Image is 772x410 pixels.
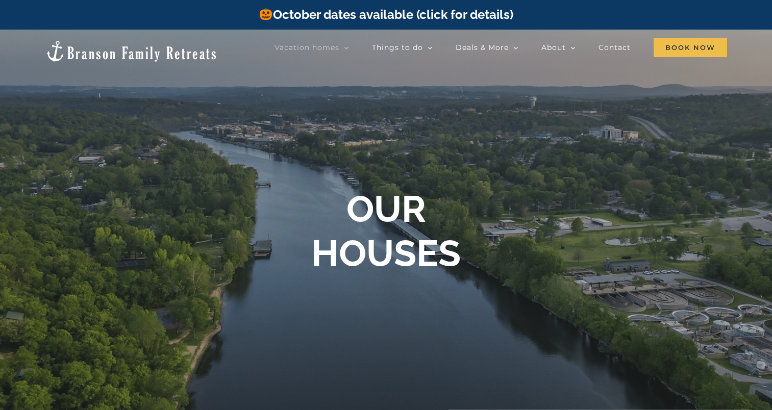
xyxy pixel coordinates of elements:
[372,44,423,51] span: Things to do
[599,37,631,58] a: Contact
[541,37,576,58] a: About
[372,37,433,58] a: Things to do
[275,44,339,51] span: Vacation homes
[260,8,272,20] img: 🎃
[259,7,513,22] a: October dates available (click for details)
[654,37,727,58] a: Book Now
[599,44,631,51] span: Contact
[456,44,509,51] span: Deals & More
[311,187,461,274] b: OUR HOUSES
[45,40,218,63] img: Branson Family Retreats Logo
[275,37,727,58] nav: Main Menu
[541,44,566,51] span: About
[275,37,349,58] a: Vacation homes
[654,38,727,57] span: Book Now
[456,37,518,58] a: Deals & More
